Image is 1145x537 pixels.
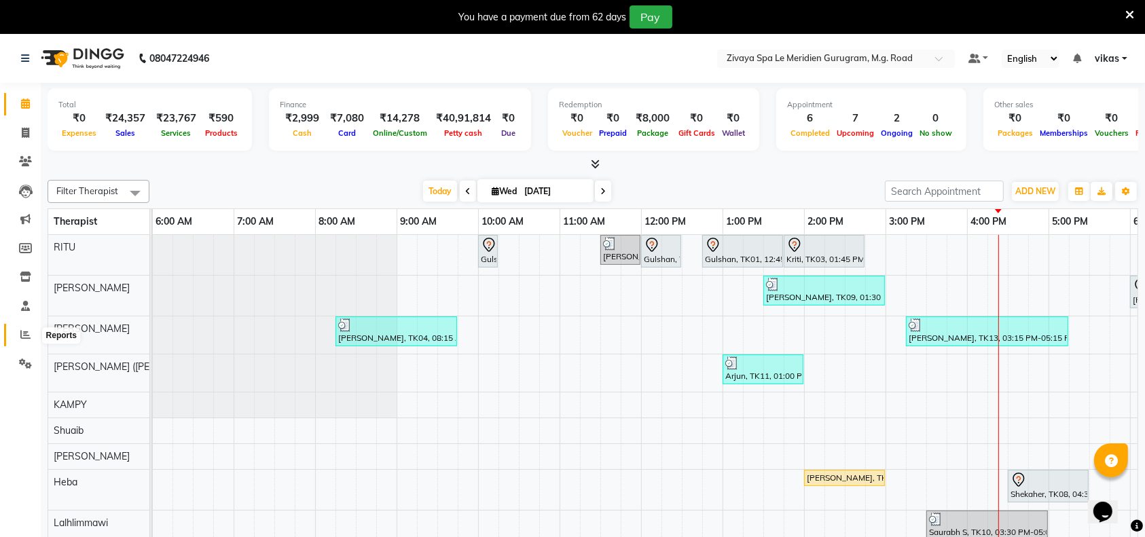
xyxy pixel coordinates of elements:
[885,181,1004,202] input: Search Appointment
[805,472,884,484] div: [PERSON_NAME], TK12, 02:00 PM-03:00 PM, [GEOGRAPHIC_DATA] - 60 Mins
[559,128,596,138] span: Voucher
[337,318,456,344] div: [PERSON_NAME], TK04, 08:15 AM-09:45 AM, Javanese Pampering - 90 Mins
[1088,483,1131,523] iframe: chat widget
[54,322,130,335] span: [PERSON_NAME]
[765,278,884,303] div: [PERSON_NAME], TK09, 01:30 PM-03:00 PM, Fusion Therapy - 90 Mins
[54,360,214,373] span: [PERSON_NAME] ([PERSON_NAME])
[153,212,196,232] a: 6:00 AM
[498,128,519,138] span: Due
[833,128,877,138] span: Upcoming
[479,212,528,232] a: 10:00 AM
[994,128,1036,138] span: Packages
[54,450,130,462] span: [PERSON_NAME]
[1049,212,1092,232] a: 5:00 PM
[877,128,916,138] span: Ongoing
[488,186,520,196] span: Wed
[151,111,202,126] div: ₹23,767
[1012,182,1059,201] button: ADD NEW
[787,99,956,111] div: Appointment
[886,212,929,232] a: 3:00 PM
[43,328,80,344] div: Reports
[280,111,325,126] div: ₹2,999
[479,237,496,265] div: Gulshan, TK01, 10:00 AM-10:15 AM, Javanese Pampering - 60 Mins
[642,237,680,265] div: Gulshan, TK01, 12:00 PM-12:30 PM, [DEMOGRAPHIC_DATA] HAIRCUT
[325,111,369,126] div: ₹7,080
[459,10,627,24] div: You have a payment due from 62 days
[54,476,77,488] span: Heba
[805,212,848,232] a: 2:00 PM
[1091,111,1132,126] div: ₹0
[559,111,596,126] div: ₹0
[994,111,1036,126] div: ₹0
[54,399,87,411] span: KAMPY
[559,99,748,111] div: Redemption
[916,128,956,138] span: No show
[149,39,209,77] b: 08047224946
[112,128,139,138] span: Sales
[54,282,130,294] span: [PERSON_NAME]
[441,128,486,138] span: Petty cash
[719,111,748,126] div: ₹0
[423,181,457,202] span: Today
[634,128,672,138] span: Package
[289,128,315,138] span: Cash
[1095,52,1119,66] span: vikas
[316,212,359,232] a: 8:00 AM
[719,128,748,138] span: Wallet
[596,128,630,138] span: Prepaid
[369,111,431,126] div: ₹14,278
[58,128,100,138] span: Expenses
[642,212,690,232] a: 12:00 PM
[916,111,956,126] div: 0
[560,212,609,232] a: 11:00 AM
[369,128,431,138] span: Online/Custom
[1015,186,1055,196] span: ADD NEW
[496,111,520,126] div: ₹0
[100,111,151,126] div: ₹24,357
[833,111,877,126] div: 7
[787,111,833,126] div: 6
[907,318,1067,344] div: [PERSON_NAME], TK13, 03:15 PM-05:15 PM, The Healing Touch - 120 Mins
[630,5,672,29] button: Pay
[202,111,241,126] div: ₹590
[397,212,441,232] a: 9:00 AM
[58,99,241,111] div: Total
[675,128,719,138] span: Gift Cards
[202,128,241,138] span: Products
[723,212,766,232] a: 1:00 PM
[56,185,118,196] span: Filter Therapist
[54,517,108,529] span: Lalhlimmawi
[58,111,100,126] div: ₹0
[787,128,833,138] span: Completed
[35,39,128,77] img: logo
[1009,472,1087,500] div: Shekaher, TK08, 04:30 PM-05:30 PM, Javanese Pampering - 60 Mins
[877,111,916,126] div: 2
[54,241,75,253] span: RITU
[1036,128,1091,138] span: Memberships
[280,99,520,111] div: Finance
[675,111,719,126] div: ₹0
[431,111,496,126] div: ₹40,91,814
[234,212,278,232] a: 7:00 AM
[724,356,802,382] div: Arjun, TK11, 01:00 PM-02:00 PM, Swedish De-Stress - 60 Mins
[1036,111,1091,126] div: ₹0
[520,181,588,202] input: 2025-09-03
[158,128,195,138] span: Services
[704,237,782,265] div: Gulshan, TK01, 12:45 PM-01:45 PM, Zivaya Signature Facial - 60 Mins
[54,424,84,437] span: Shuaib
[630,111,675,126] div: ₹8,000
[602,237,639,263] div: [PERSON_NAME], TK04, 11:30 AM-12:00 PM, [PERSON_NAME] SHAVING
[335,128,359,138] span: Card
[596,111,630,126] div: ₹0
[968,212,1011,232] a: 4:00 PM
[785,237,863,265] div: Kriti, TK03, 01:45 PM-02:45 PM, Javanese Pampering - 60 Mins
[54,215,97,227] span: Therapist
[1091,128,1132,138] span: Vouchers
